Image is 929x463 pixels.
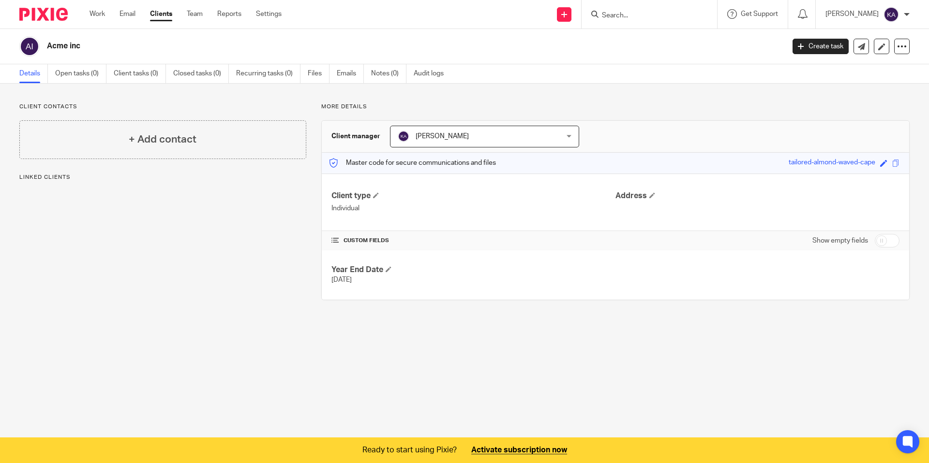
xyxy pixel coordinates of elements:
a: Email [120,9,135,19]
div: tailored-almond-waved-cape [789,158,875,169]
a: Recurring tasks (0) [236,64,300,83]
a: Closed tasks (0) [173,64,229,83]
p: [PERSON_NAME] [825,9,879,19]
img: Pixie [19,8,68,21]
label: Show empty fields [812,236,868,246]
h4: Address [615,191,899,201]
h4: Year End Date [331,265,615,275]
span: [PERSON_NAME] [416,133,469,140]
a: Work [90,9,105,19]
p: Linked clients [19,174,306,181]
a: Team [187,9,203,19]
p: Master code for secure communications and files [329,158,496,168]
h4: + Add contact [129,132,196,147]
img: svg%3E [19,36,40,57]
h3: Client manager [331,131,380,141]
a: Files [308,64,330,83]
a: Create task [793,39,849,54]
h4: CUSTOM FIELDS [331,237,615,245]
a: Settings [256,9,282,19]
h4: Client type [331,191,615,201]
a: Audit logs [414,64,451,83]
a: Client tasks (0) [114,64,166,83]
span: Get Support [741,11,778,17]
a: Clients [150,9,172,19]
p: More details [321,103,910,111]
p: Individual [331,203,615,213]
a: Open tasks (0) [55,64,106,83]
img: svg%3E [884,7,899,22]
input: Search [601,12,688,20]
p: Client contacts [19,103,306,111]
a: Emails [337,64,364,83]
img: svg%3E [398,130,409,142]
a: Notes (0) [371,64,406,83]
span: [DATE] [331,276,352,283]
a: Reports [217,9,241,19]
a: Details [19,64,48,83]
h2: Acme inc [47,41,632,51]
